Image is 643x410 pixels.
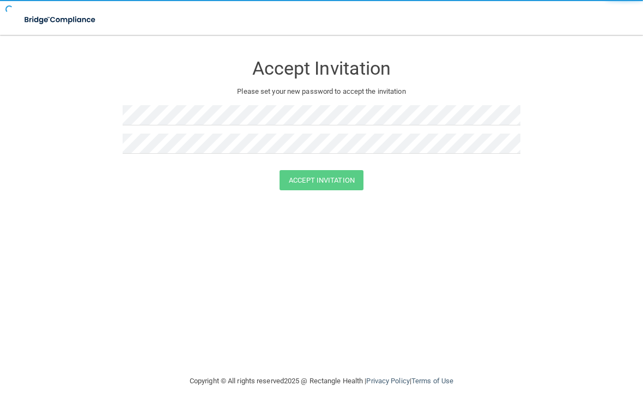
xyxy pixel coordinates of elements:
[280,170,363,190] button: Accept Invitation
[366,377,409,385] a: Privacy Policy
[123,364,520,399] div: Copyright © All rights reserved 2025 @ Rectangle Health | |
[131,85,512,98] p: Please set your new password to accept the invitation
[16,9,105,31] img: bridge_compliance_login_screen.278c3ca4.svg
[123,58,520,79] h3: Accept Invitation
[411,377,453,385] a: Terms of Use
